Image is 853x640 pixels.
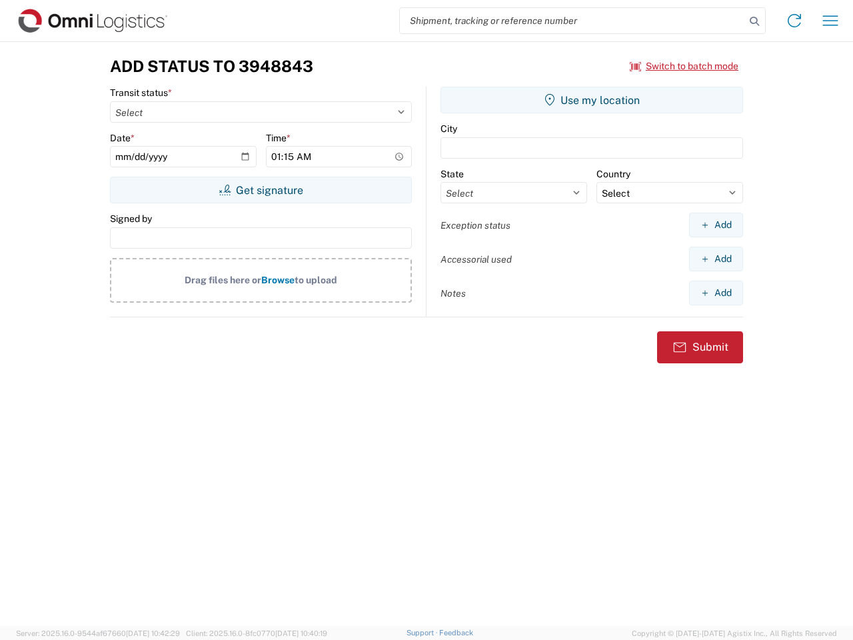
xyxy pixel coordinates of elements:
[440,87,743,113] button: Use my location
[596,168,630,180] label: Country
[110,132,135,144] label: Date
[657,331,743,363] button: Submit
[16,629,180,637] span: Server: 2025.16.0-9544af67660
[440,287,466,299] label: Notes
[439,629,473,637] a: Feedback
[630,55,738,77] button: Switch to batch mode
[407,629,440,637] a: Support
[110,213,152,225] label: Signed by
[110,87,172,99] label: Transit status
[689,247,743,271] button: Add
[126,629,180,637] span: [DATE] 10:42:29
[440,168,464,180] label: State
[400,8,745,33] input: Shipment, tracking or reference number
[689,213,743,237] button: Add
[275,629,327,637] span: [DATE] 10:40:19
[185,275,261,285] span: Drag files here or
[295,275,337,285] span: to upload
[110,177,412,203] button: Get signature
[186,629,327,637] span: Client: 2025.16.0-8fc0770
[440,253,512,265] label: Accessorial used
[266,132,291,144] label: Time
[440,123,457,135] label: City
[440,219,510,231] label: Exception status
[110,57,313,76] h3: Add Status to 3948843
[261,275,295,285] span: Browse
[689,281,743,305] button: Add
[632,627,837,639] span: Copyright © [DATE]-[DATE] Agistix Inc., All Rights Reserved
